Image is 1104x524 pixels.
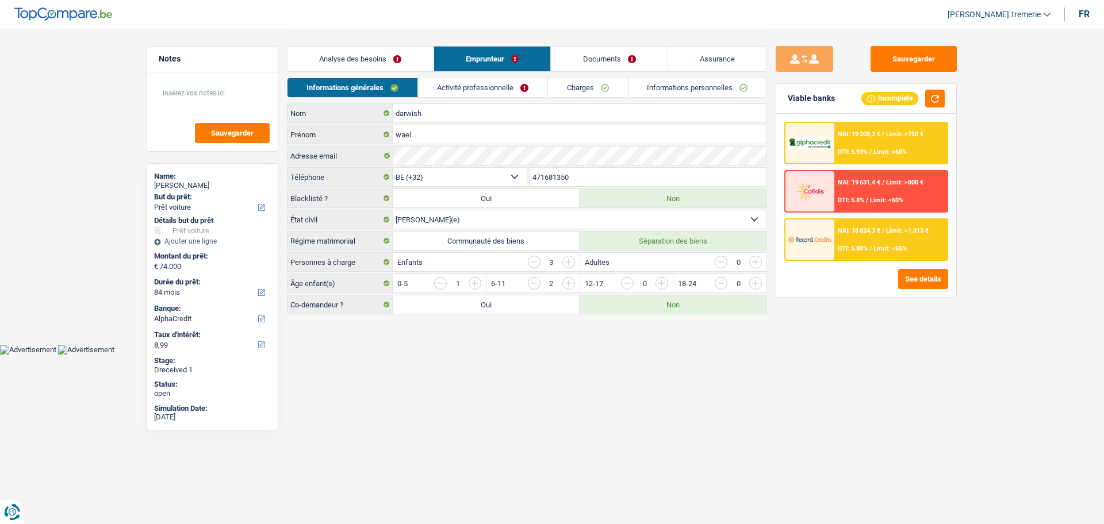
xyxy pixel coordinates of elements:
[580,295,766,314] label: Non
[287,232,393,250] label: Régime matrimonial
[159,54,266,64] h5: Notes
[195,123,270,143] button: Sauvegarder
[873,148,907,156] span: Limit: <60%
[154,278,269,287] label: Durée du prêt:
[788,137,831,150] img: AlphaCredit
[838,179,880,186] span: NAI: 19 631,4 €
[154,365,271,375] div: Dreceived 1
[287,47,434,71] a: Analyse des besoins
[154,404,271,413] div: Simulation Date:
[393,189,580,207] label: Oui
[788,94,835,103] div: Viable banks
[898,269,948,289] button: See details
[154,192,269,202] label: But du prêt:
[628,78,767,97] a: Informations personnelles
[287,104,393,122] label: Nom
[869,245,872,252] span: /
[434,47,551,71] a: Emprunteur
[287,295,393,314] label: Co-demandeur ?
[287,210,393,229] label: État civil
[154,330,269,340] label: Taux d'intérêt:
[154,181,271,190] div: [PERSON_NAME]
[861,92,918,105] div: Incomplete
[154,216,271,225] div: Détails but du prêt
[546,259,557,266] div: 3
[287,253,393,271] label: Personnes à charge
[882,179,884,186] span: /
[397,259,423,266] label: Enfants
[1079,9,1090,20] div: fr
[938,5,1051,24] a: [PERSON_NAME].tremerie
[788,229,831,250] img: Record Credits
[393,295,580,314] label: Oui
[871,46,957,72] button: Sauvegarder
[870,196,903,204] span: Limit: <60%
[418,78,547,97] a: Activité professionnelle
[287,125,393,144] label: Prénom
[287,78,417,97] a: Informations générales
[154,380,271,389] div: Status:
[882,130,884,138] span: /
[668,47,767,71] a: Assurance
[838,130,880,138] span: NAI: 19 208,3 €
[866,196,868,204] span: /
[580,232,766,250] label: Séparation des biens
[869,148,872,156] span: /
[882,227,884,234] span: /
[14,7,112,21] img: TopCompare Logo
[733,259,743,266] div: 0
[838,245,868,252] span: DTI: 5.88%
[397,280,408,287] label: 0-5
[154,237,271,245] div: Ajouter une ligne
[154,356,271,365] div: Stage:
[154,304,269,313] label: Banque:
[287,147,393,165] label: Adresse email
[788,180,831,202] img: Cofidis
[551,47,668,71] a: Documents
[886,130,923,138] span: Limit: >750 €
[580,189,766,207] label: Non
[154,172,271,181] div: Name:
[393,232,580,250] label: Communauté des biens
[548,78,628,97] a: Charges
[530,168,767,186] input: 401020304
[838,227,880,234] span: NAI: 18 824,3 €
[453,280,463,287] div: 1
[948,10,1041,20] span: [PERSON_NAME].tremerie
[211,129,254,137] span: Sauvegarder
[58,345,114,355] img: Advertisement
[154,262,158,271] span: €
[585,259,609,266] label: Adultes
[287,168,393,186] label: Téléphone
[886,179,923,186] span: Limit: >800 €
[154,389,271,398] div: open
[838,148,868,156] span: DTI: 5.93%
[154,413,271,422] div: [DATE]
[287,274,393,292] label: Âge enfant(s)
[873,245,907,252] span: Limit: <65%
[838,196,864,204] span: DTI: 5.8%
[886,227,929,234] span: Limit: >1.313 €
[154,252,269,261] label: Montant du prêt:
[287,189,393,207] label: Blacklisté ?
